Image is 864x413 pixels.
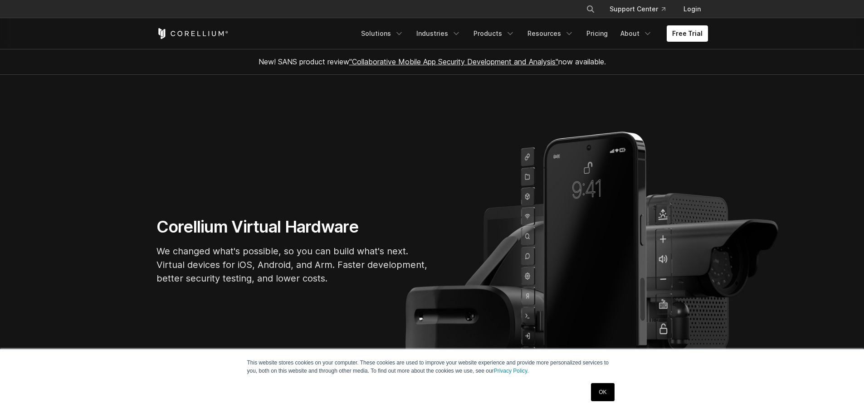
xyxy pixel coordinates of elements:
a: Corellium Home [156,28,229,39]
a: Free Trial [667,25,708,42]
a: "Collaborative Mobile App Security Development and Analysis" [349,57,558,66]
a: OK [591,383,614,401]
a: Pricing [581,25,613,42]
a: Products [468,25,520,42]
h1: Corellium Virtual Hardware [156,217,429,237]
span: New! SANS product review now available. [259,57,606,66]
button: Search [582,1,599,17]
a: Solutions [356,25,409,42]
p: This website stores cookies on your computer. These cookies are used to improve your website expe... [247,359,617,375]
div: Navigation Menu [575,1,708,17]
a: Support Center [602,1,673,17]
a: Industries [411,25,466,42]
a: Privacy Policy. [494,368,529,374]
p: We changed what's possible, so you can build what's next. Virtual devices for iOS, Android, and A... [156,244,429,285]
a: Resources [522,25,579,42]
a: Login [676,1,708,17]
div: Navigation Menu [356,25,708,42]
a: About [615,25,658,42]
